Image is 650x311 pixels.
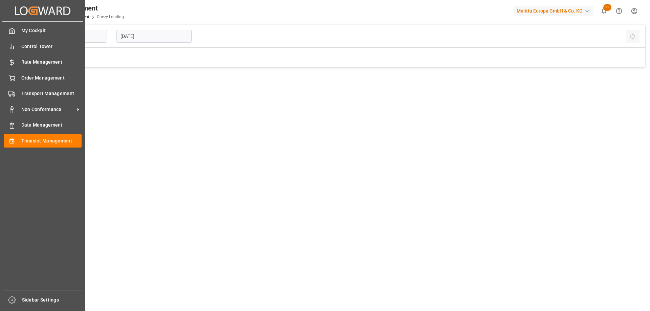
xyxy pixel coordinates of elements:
[4,71,82,84] a: Order Management
[4,134,82,147] a: Timeslot Management
[21,137,82,145] span: Timeslot Management
[22,296,83,304] span: Sidebar Settings
[4,118,82,132] a: Data Management
[4,55,82,69] a: Rate Management
[21,27,82,34] span: My Cockpit
[21,74,82,82] span: Order Management
[603,4,611,11] span: 22
[4,24,82,37] a: My Cockpit
[514,4,596,17] button: Melitta Europa GmbH & Co. KG
[4,40,82,53] a: Control Tower
[21,59,82,66] span: Rate Management
[596,3,611,19] button: show 22 new notifications
[21,121,82,129] span: Data Management
[21,43,82,50] span: Control Tower
[4,87,82,100] a: Transport Management
[116,30,192,43] input: DD-MM-YYYY
[611,3,627,19] button: Help Center
[21,106,75,113] span: Non Conformance
[21,90,82,97] span: Transport Management
[514,6,593,16] div: Melitta Europa GmbH & Co. KG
